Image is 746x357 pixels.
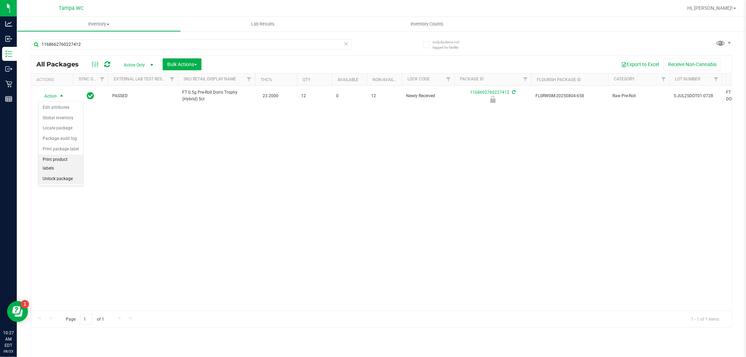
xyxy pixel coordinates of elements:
span: PASSED [112,93,174,99]
span: 5-JUL25DOT01-0728 [674,93,718,99]
span: In Sync [87,91,94,101]
a: Lock Code [407,77,430,81]
a: Lot Number [675,77,700,81]
p: 08/23 [3,349,14,354]
a: Filter [166,73,178,85]
span: Include items not tagged for facility [433,40,468,50]
span: Hi, [PERSON_NAME]! [687,5,733,11]
a: Inventory Counts [345,17,509,31]
span: Inventory [17,21,180,27]
inline-svg: Retail [5,80,12,87]
li: Unlock package [38,174,83,184]
a: Filter [243,73,255,85]
a: Qty [303,77,310,82]
span: Raw Pre-Roll [612,93,665,99]
iframe: Resource center [7,301,28,322]
a: Inventory [17,17,181,31]
span: Tampa WC [59,5,84,11]
input: Search Package ID, Item Name, SKU, Lot or Part Number... [31,39,352,50]
span: Sync from Compliance System [511,90,516,95]
a: Non-Available [372,77,404,82]
a: Available [338,77,358,82]
inline-svg: Inbound [5,35,12,42]
a: External Lab Test Result [114,77,169,81]
span: Bulk Actions [167,62,197,67]
li: Print product labels [38,155,83,174]
span: Newly Received [406,93,450,99]
span: 0 [336,93,363,99]
a: Filter [520,73,531,85]
li: Global inventory [38,113,83,123]
button: Receive Non-Cannabis [663,58,721,70]
span: FLSRWGM-20250804-658 [535,93,604,99]
span: 1 - 1 of 1 items [685,314,725,324]
input: 1 [80,314,93,324]
span: Lab Results [242,21,284,27]
a: Filter [97,73,108,85]
li: Edit attributes [38,102,83,113]
span: All Packages [36,60,86,68]
li: Locate package [38,123,83,134]
a: 1168662760227412 [470,90,509,95]
a: Flourish Package ID [537,77,581,82]
a: Filter [658,73,669,85]
a: THC% [261,77,272,82]
div: Newly Received [453,96,532,103]
span: 23.2000 [259,91,282,101]
inline-svg: Reports [5,95,12,102]
span: select [57,91,66,101]
a: Lab Results [181,17,345,31]
span: Action [38,91,57,101]
li: Package audit log [38,134,83,144]
span: 12 [301,93,328,99]
inline-svg: Outbound [5,65,12,72]
a: Category [614,77,634,81]
span: Inventory Counts [401,21,453,27]
a: Package ID [460,77,484,81]
button: Export to Excel [617,58,663,70]
inline-svg: Inventory [5,50,12,57]
li: Print package label [38,144,83,155]
a: Sync Status [79,77,106,81]
p: 10:27 AM EDT [3,330,14,349]
inline-svg: Analytics [5,20,12,27]
button: Bulk Actions [163,58,201,70]
a: Filter [710,73,722,85]
span: 12 [371,93,398,99]
span: Clear [344,39,349,48]
a: Filter [443,73,454,85]
iframe: Resource center unread badge [21,300,29,308]
span: FT 0.5g Pre-Roll Don's Trophy (Hybrid) 5ct [182,89,251,102]
a: Sku Retail Display Name [184,77,236,81]
div: Actions [36,77,70,82]
span: Page of 1 [60,314,110,324]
